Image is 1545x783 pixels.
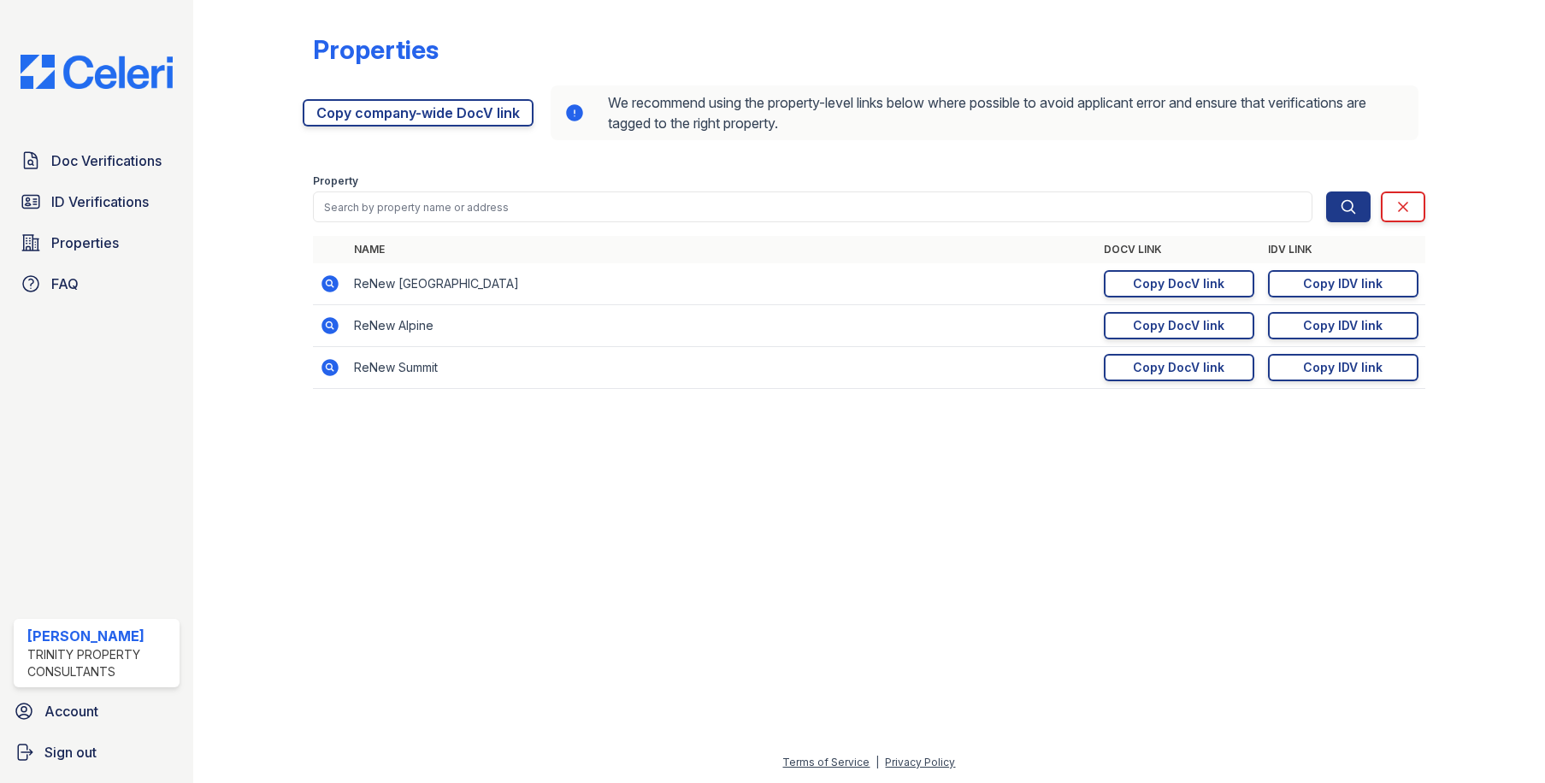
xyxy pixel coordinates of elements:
[1133,317,1224,334] div: Copy DocV link
[303,99,534,127] a: Copy company-wide DocV link
[313,191,1312,222] input: Search by property name or address
[1104,354,1254,381] a: Copy DocV link
[782,756,870,768] a: Terms of Service
[885,756,955,768] a: Privacy Policy
[1303,317,1383,334] div: Copy IDV link
[27,626,173,646] div: [PERSON_NAME]
[1268,270,1418,297] a: Copy IDV link
[1303,359,1383,376] div: Copy IDV link
[1133,359,1224,376] div: Copy DocV link
[14,185,180,219] a: ID Verifications
[27,646,173,680] div: Trinity Property Consultants
[1133,275,1224,292] div: Copy DocV link
[51,233,119,253] span: Properties
[44,701,98,721] span: Account
[44,742,97,762] span: Sign out
[7,55,186,89] img: CE_Logo_Blue-a8612792a0a2168367f1c8372b55b34899dd931a85d93a1a3d3e32e68fde9ad4.png
[313,34,439,65] div: Properties
[313,174,358,188] label: Property
[347,263,1096,305] td: ReNew [GEOGRAPHIC_DATA]
[14,267,180,301] a: FAQ
[876,756,879,768] div: |
[1104,270,1254,297] a: Copy DocV link
[1268,312,1418,339] a: Copy IDV link
[51,274,79,294] span: FAQ
[51,150,162,171] span: Doc Verifications
[14,144,180,178] a: Doc Verifications
[1104,312,1254,339] a: Copy DocV link
[1268,354,1418,381] a: Copy IDV link
[347,305,1096,347] td: ReNew Alpine
[1097,236,1261,263] th: DocV Link
[347,347,1096,389] td: ReNew Summit
[1303,275,1383,292] div: Copy IDV link
[51,191,149,212] span: ID Verifications
[7,735,186,769] a: Sign out
[7,694,186,728] a: Account
[551,85,1418,140] div: We recommend using the property-level links below where possible to avoid applicant error and ens...
[1261,236,1425,263] th: IDV Link
[347,236,1096,263] th: Name
[14,226,180,260] a: Properties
